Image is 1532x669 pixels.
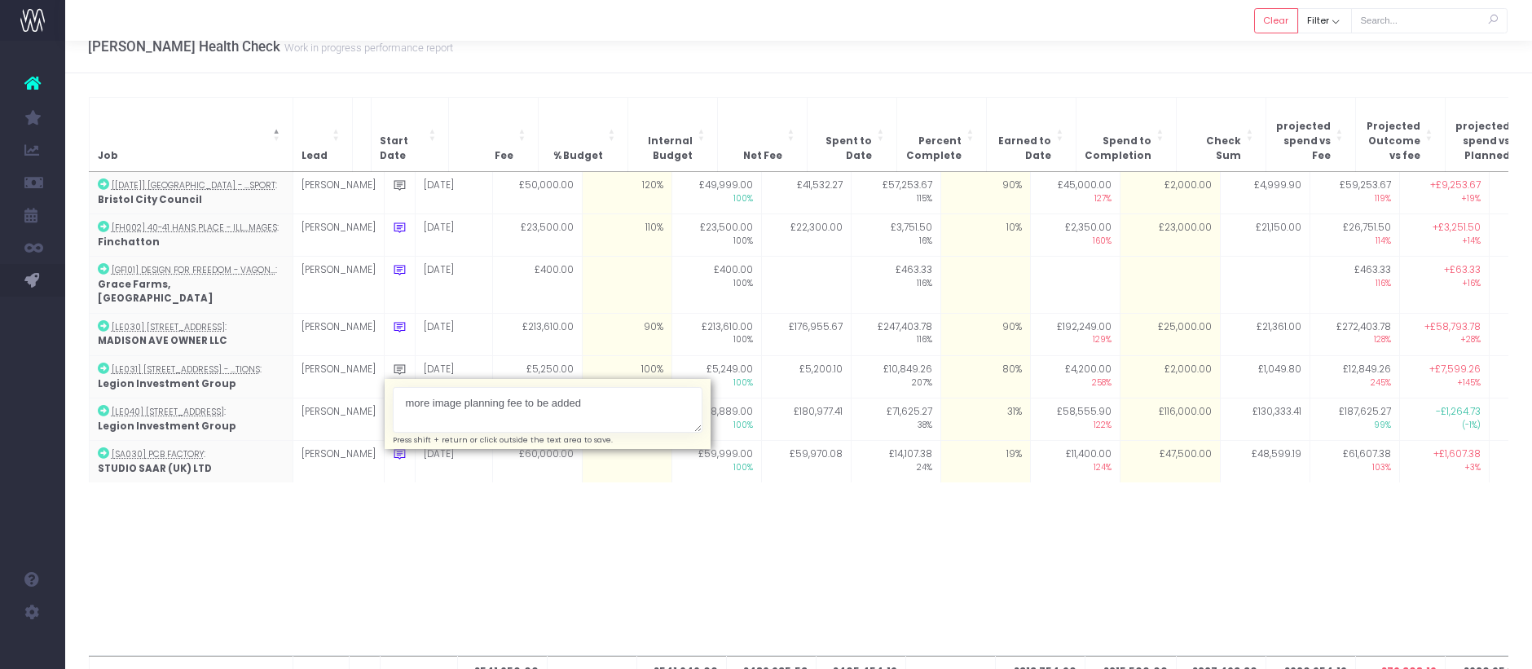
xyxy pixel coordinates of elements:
span: +145% [1408,377,1481,390]
span: Projected Outcome vs fee [1364,120,1420,163]
span: 116% [1318,278,1391,290]
td: £49,999.00 [671,172,761,214]
h3: [PERSON_NAME] Health Check [88,38,453,55]
td: £192,249.00 [1030,313,1120,355]
td: £213,610.00 [492,313,582,355]
td: £463.33 [851,257,940,314]
span: +28% [1408,334,1481,346]
th: Earned to Date: Activate to sort: Activate to sort: Activate to sort: Activate to sort [986,97,1076,171]
td: [PERSON_NAME] [293,214,384,257]
strong: Legion Investment Group [98,420,236,433]
td: £130,333.41 [1220,398,1310,441]
span: 122% [1039,420,1112,432]
td: £71,625.27 [851,398,940,441]
td: £3,751.50 [851,214,940,257]
span: 258% [1039,377,1112,390]
span: 245% [1318,377,1391,390]
strong: MADISON AVE OWNER LLC [98,334,227,347]
td: [PERSON_NAME] [293,172,384,214]
td: £59,999.00 [671,441,761,483]
span: 116% [860,278,932,290]
abbr: [LE031] 1122 Madison Avenue - Illustrations [112,363,260,376]
span: +£7,599.26 [1429,363,1481,377]
td: £60,000.00 [492,441,582,483]
td: £4,200.00 [1030,356,1120,398]
td: £463.33 [1310,257,1399,314]
span: 100% [680,334,753,346]
td: £180,977.41 [761,398,851,441]
td: : [89,172,293,214]
span: projected spend vs Fee [1274,120,1331,163]
td: [DATE] [415,257,492,314]
span: +£1,607.38 [1433,447,1481,462]
td: : [89,214,293,257]
input: Search... [1351,8,1508,33]
span: Spent to Date [816,134,872,163]
td: 90% [940,313,1030,355]
span: 114% [1318,235,1391,248]
span: +3% [1408,462,1481,474]
td: : [89,441,293,483]
span: 16% [860,235,932,248]
td: : [89,313,293,355]
span: 160% [1039,235,1112,248]
td: [DATE] [415,214,492,257]
th: Net Fee: Activate to sort: Activate to sort: Activate to sort: Activate to sort [717,97,807,171]
strong: Finchatton [98,235,160,249]
td: [DATE] [415,313,492,355]
td: [DATE] [415,441,492,483]
td: £22,300.00 [761,214,851,257]
th: Check Sum: Activate to sort: Activate to sort: Activate to sort: Activate to sort [1176,97,1266,171]
span: 124% [1039,462,1112,474]
img: images/default_profile_image.png [20,636,45,661]
td: £4,999.90 [1220,172,1310,214]
td: 100% [582,356,671,398]
span: Job [98,149,118,164]
span: 100% [680,278,753,290]
th: Job: Activate to invert sorting: Activate to invert sorting: Activate to invert sorting: Activate... [89,97,293,171]
td: £21,150.00 [1220,214,1310,257]
td: £45,000.00 [1030,172,1120,214]
span: Check Sum [1185,134,1241,163]
th: projected spend vs Fee: Activate to sort: Activate to sort: Activate to sort: Activate to sort [1266,97,1355,171]
span: Fee [495,149,513,164]
td: £187,625.27 [1310,398,1399,441]
td: £247,403.78 [851,313,940,355]
span: +£63.33 [1444,263,1481,278]
td: £61,607.38 [1310,441,1399,483]
span: (-1%) [1408,420,1481,432]
td: £57,253.67 [851,172,940,214]
span: +16% [1408,278,1481,290]
td: £5,249.00 [671,356,761,398]
span: 38% [860,420,932,432]
td: £47,500.00 [1120,441,1220,483]
abbr: [BC100] Bristol City Centre - Transport [112,179,275,191]
span: 119% [1318,193,1391,205]
span: 100% [680,377,753,390]
th: Start Date: Activate to sort: Activate to sort: Activate to sort: Activate to sort [371,97,448,171]
td: £272,403.78 [1310,313,1399,355]
span: +£58,793.78 [1424,320,1481,335]
th: Percent Complete: Activate to sort: Activate to sort: Activate to sort: Activate to sort [896,97,986,171]
td: 80% [940,356,1030,398]
td: £176,955.67 [761,313,851,355]
span: Lead [302,149,328,164]
td: 120% [582,172,671,214]
td: 31% [940,398,1030,441]
th: Lead: Activate to sort: Activate to sort: Activate to sort: Activate to sort [293,97,352,171]
td: £48,599.19 [1220,441,1310,483]
span: Spend to Completion [1085,134,1151,163]
strong: STUDIO SAAR (UK) LTD [98,462,212,475]
span: 99% [1318,420,1391,432]
strong: Legion Investment Group [98,377,236,390]
td: [PERSON_NAME] [293,313,384,355]
span: 24% [860,462,932,474]
td: £26,751.50 [1310,214,1399,257]
td: [PERSON_NAME] [293,257,384,314]
td: £213,610.00 [671,313,761,355]
abbr: [FH002] 40-41 Hans Place - Illustrative Images [112,222,277,234]
td: £188,889.00 [671,398,761,441]
abbr: [SA030] PCB Factory [112,448,204,460]
td: £2,000.00 [1120,172,1220,214]
button: Clear [1254,8,1298,33]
